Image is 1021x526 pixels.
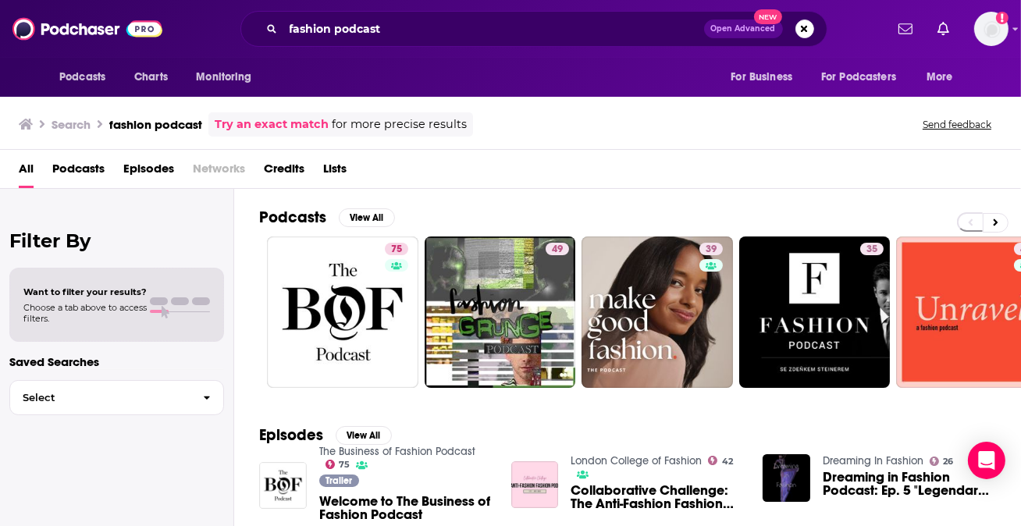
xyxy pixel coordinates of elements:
[264,156,304,188] a: Credits
[511,461,559,509] img: Collaborative Challenge: The Anti-Fashion Fashion Podcast
[582,236,733,388] a: 39
[974,12,1009,46] img: User Profile
[546,243,569,255] a: 49
[763,454,810,502] img: Dreaming in Fashion Podcast: Ep. 5 "Legendary Fashion Historians"
[124,62,177,92] a: Charts
[930,457,954,466] a: 26
[259,462,307,510] img: Welcome to The Business of Fashion Podcast
[52,156,105,188] a: Podcasts
[283,16,704,41] input: Search podcasts, credits, & more...
[571,484,744,510] a: Collaborative Challenge: The Anti-Fashion Fashion Podcast
[711,25,776,33] span: Open Advanced
[52,117,91,132] h3: Search
[9,229,224,252] h2: Filter By
[739,236,891,388] a: 35
[944,458,954,465] span: 26
[319,445,475,458] a: The Business of Fashion Podcast
[19,156,34,188] a: All
[974,12,1009,46] button: Show profile menu
[699,243,723,255] a: 39
[720,62,812,92] button: open menu
[196,66,251,88] span: Monitoring
[731,66,792,88] span: For Business
[59,66,105,88] span: Podcasts
[339,208,395,227] button: View All
[704,20,783,38] button: Open AdvancedNew
[722,458,733,465] span: 42
[811,62,919,92] button: open menu
[259,208,326,227] h2: Podcasts
[267,236,418,388] a: 75
[821,66,896,88] span: For Podcasters
[215,116,329,133] a: Try an exact match
[931,16,955,42] a: Show notifications dropdown
[9,380,224,415] button: Select
[860,243,884,255] a: 35
[385,243,408,255] a: 75
[332,116,467,133] span: for more precise results
[240,11,827,47] div: Search podcasts, credits, & more...
[10,393,190,403] span: Select
[123,156,174,188] a: Episodes
[754,9,782,24] span: New
[48,62,126,92] button: open menu
[823,454,923,467] a: Dreaming In Fashion
[259,425,323,445] h2: Episodes
[109,117,202,132] h3: fashion podcast
[185,62,272,92] button: open menu
[23,286,147,297] span: Want to filter your results?
[706,242,717,258] span: 39
[708,456,733,465] a: 42
[425,236,576,388] a: 49
[927,66,953,88] span: More
[339,461,350,468] span: 75
[336,426,392,445] button: View All
[193,156,245,188] span: Networks
[916,62,973,92] button: open menu
[23,302,147,324] span: Choose a tab above to access filters.
[391,242,402,258] span: 75
[918,118,996,131] button: Send feedback
[319,495,493,521] a: Welcome to The Business of Fashion Podcast
[259,425,392,445] a: EpisodesView All
[892,16,919,42] a: Show notifications dropdown
[326,476,352,485] span: Trailer
[823,471,996,497] a: Dreaming in Fashion Podcast: Ep. 5 "Legendary Fashion Historians"
[552,242,563,258] span: 49
[12,14,162,44] img: Podchaser - Follow, Share and Rate Podcasts
[326,460,350,469] a: 75
[974,12,1009,46] span: Logged in as aridings
[134,66,168,88] span: Charts
[996,12,1009,24] svg: Add a profile image
[259,208,395,227] a: PodcastsView All
[323,156,347,188] a: Lists
[968,442,1005,479] div: Open Intercom Messenger
[571,454,702,467] a: London College of Fashion
[866,242,877,258] span: 35
[9,354,224,369] p: Saved Searches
